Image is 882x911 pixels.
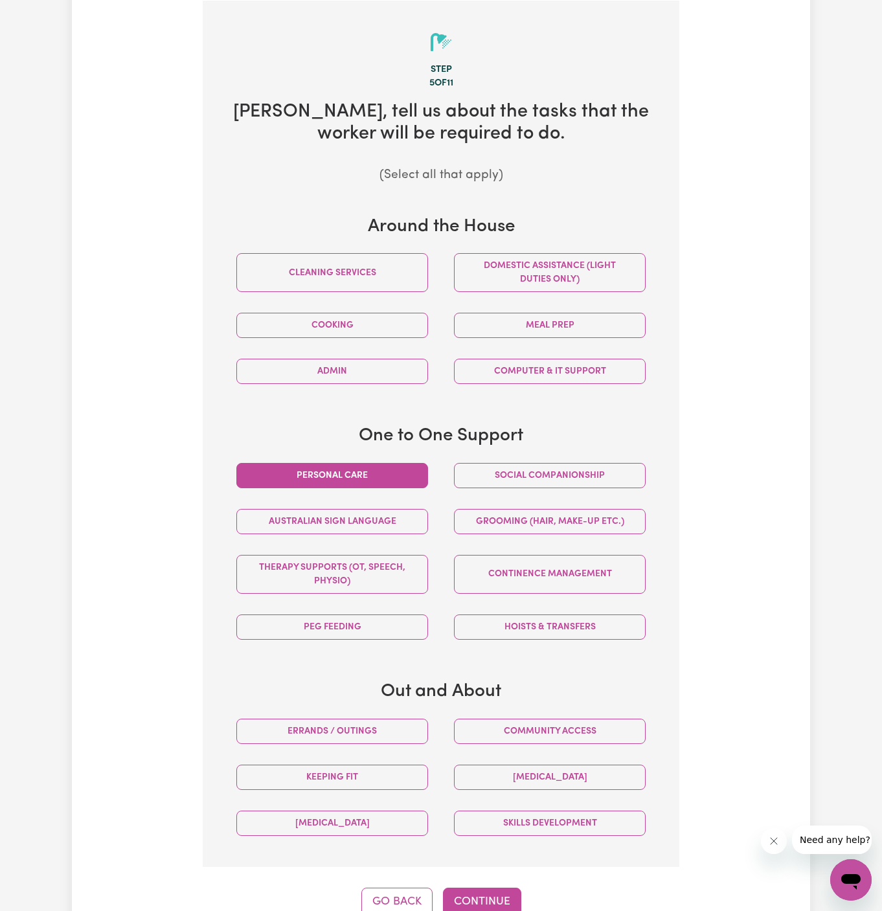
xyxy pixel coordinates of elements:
button: Continence management [454,555,646,594]
h3: Out and About [223,681,659,703]
button: Keeping fit [236,765,428,790]
p: (Select all that apply) [223,166,659,185]
button: Skills Development [454,811,646,836]
button: Grooming (hair, make-up etc.) [454,509,646,534]
button: Community access [454,719,646,744]
h3: One to One Support [223,425,659,447]
button: Therapy Supports (OT, speech, physio) [236,555,428,594]
button: Meal prep [454,313,646,338]
h2: [PERSON_NAME] , tell us about the tasks that the worker will be required to do. [223,101,659,146]
iframe: Message from company [792,826,872,854]
h3: Around the House [223,216,659,238]
button: Errands / Outings [236,719,428,744]
button: Social companionship [454,463,646,488]
button: Personal care [236,463,428,488]
button: Domestic assistance (light duties only) [454,253,646,292]
button: Cooking [236,313,428,338]
button: [MEDICAL_DATA] [236,811,428,836]
div: 5 of 11 [223,76,659,91]
button: Hoists & transfers [454,614,646,640]
button: Australian Sign Language [236,509,428,534]
iframe: Button to launch messaging window [830,859,872,901]
button: Cleaning services [236,253,428,292]
button: Computer & IT Support [454,359,646,384]
button: [MEDICAL_DATA] [454,765,646,790]
button: PEG feeding [236,614,428,640]
button: Admin [236,359,428,384]
div: Step [223,63,659,77]
iframe: Close message [761,828,787,854]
